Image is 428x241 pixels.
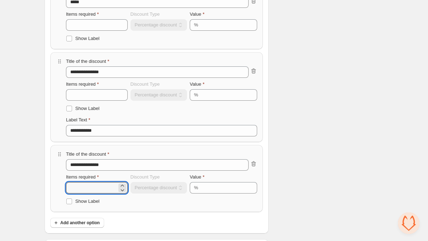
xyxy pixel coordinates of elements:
label: Discount Type [131,11,160,18]
div: % [194,91,198,99]
div: % [194,184,198,191]
label: Title of the discount [66,151,109,158]
span: Add another option [60,220,100,226]
label: Items required [66,11,99,18]
label: Items required [66,81,99,88]
span: Show Label [75,199,100,204]
label: Value [190,174,204,181]
label: Value [190,81,204,88]
button: Add another option [50,218,104,228]
label: Discount Type [131,81,160,88]
span: Show Label [75,36,100,41]
label: Items required [66,174,99,181]
span: Show Label [75,106,100,111]
label: Value [190,11,204,18]
label: Discount Type [131,174,160,181]
label: Label Text [66,116,90,124]
div: % [194,21,198,29]
label: Title of the discount [66,58,109,65]
a: Open chat [398,212,419,234]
